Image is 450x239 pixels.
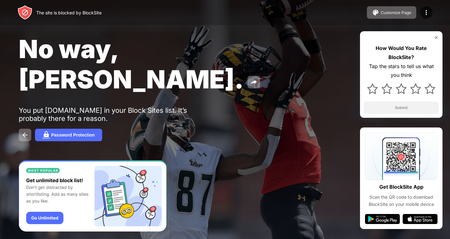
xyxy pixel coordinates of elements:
img: share.svg [250,78,257,86]
button: Submit [364,102,439,114]
div: Scan the QR code to download BlockSite on your mobile device [365,194,437,208]
img: app-store.svg [402,214,437,224]
img: star.svg [382,83,392,94]
img: star.svg [425,83,435,94]
img: star.svg [410,83,421,94]
div: How Would You Rate BlockSite? [364,44,439,62]
img: star.svg [396,83,407,94]
img: menu-icon.svg [422,9,430,16]
img: password.svg [42,131,50,139]
button: Password Protection [35,129,102,141]
img: back.svg [21,131,29,139]
img: google-play.svg [365,214,400,224]
div: Tap the stars to tell us what you think [364,62,439,80]
div: You put [DOMAIN_NAME] in your Block Sites list. It’s probably there for a reason. [19,106,212,122]
img: rate-us-close.svg [434,35,439,40]
div: Password Protection [51,132,95,137]
button: Customize Page [367,6,416,19]
div: The site is blocked by BlockSite [36,10,102,15]
img: star.svg [367,83,378,94]
span: No way, [PERSON_NAME]. [19,34,244,94]
img: pallet.svg [372,9,379,16]
div: Get BlockSite App [379,182,423,192]
iframe: Banner [19,160,167,232]
div: Customize Page [381,10,411,15]
img: header-logo.svg [17,5,32,20]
